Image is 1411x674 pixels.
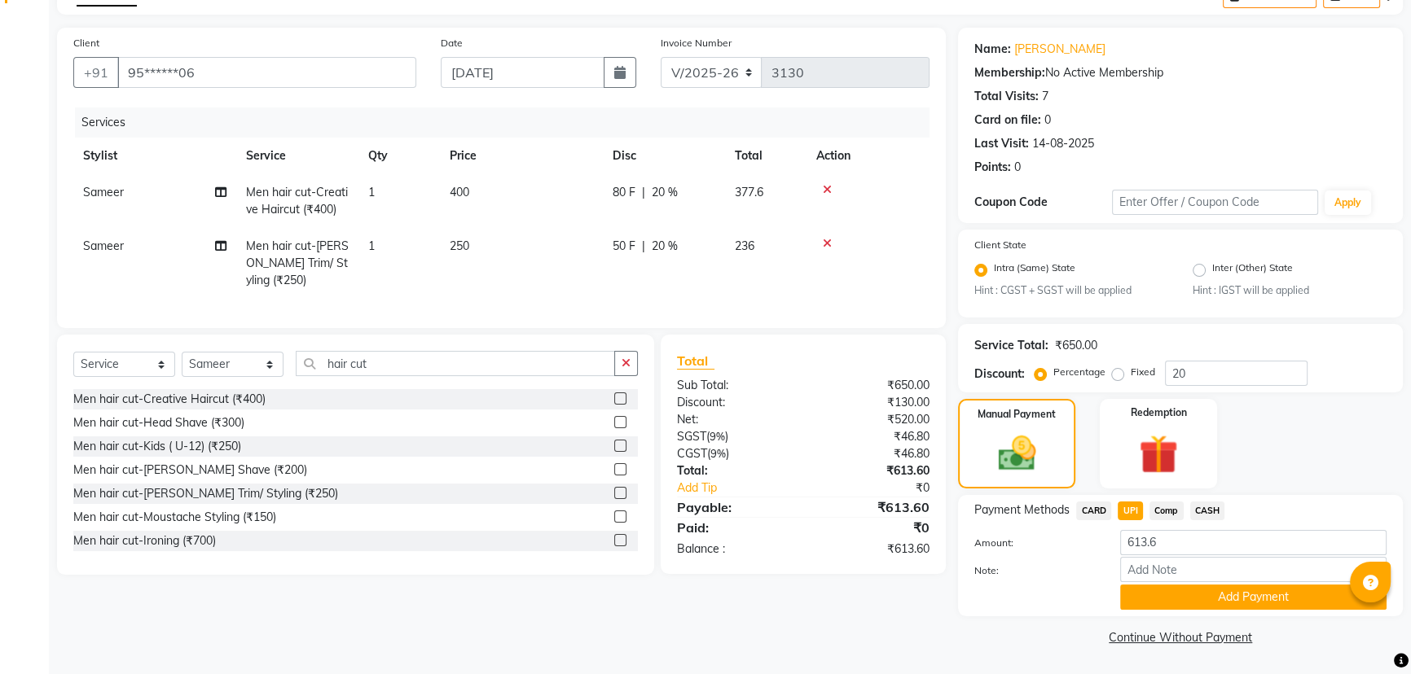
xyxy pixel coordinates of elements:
[961,629,1400,646] a: Continue Without Payment
[1053,365,1106,379] label: Percentage
[296,351,615,376] input: Search or Scan
[368,185,375,199] span: 1
[974,112,1041,129] div: Card on file:
[75,107,942,138] div: Services
[246,239,349,287] span: Men hair cut-[PERSON_NAME] Trim/ Styling (₹250)
[1120,557,1387,582] input: Add Note
[803,394,942,411] div: ₹130.00
[665,411,803,428] div: Net:
[803,462,942,479] div: ₹613.60
[665,541,803,558] div: Balance :
[652,184,678,201] span: 20 %
[665,445,803,462] div: ( )
[1127,430,1190,479] img: _gift.svg
[73,36,99,50] label: Client
[677,429,706,444] span: SGST
[1118,501,1143,520] span: UPI
[725,138,807,174] th: Total
[1131,365,1155,379] label: Fixed
[974,194,1112,211] div: Coupon Code
[613,184,635,201] span: 80 F
[83,185,124,199] span: Sameer
[73,462,307,479] div: Men hair cut-[PERSON_NAME] Shave (₹200)
[1014,41,1106,58] a: [PERSON_NAME]
[450,239,469,253] span: 250
[665,394,803,411] div: Discount:
[83,239,124,253] span: Sameer
[665,462,803,479] div: Total:
[962,536,1108,550] label: Amount:
[642,184,645,201] span: |
[974,64,1045,81] div: Membership:
[710,430,725,443] span: 9%
[974,501,1070,519] span: Payment Methods
[807,138,930,174] th: Action
[710,447,726,460] span: 9%
[73,485,338,502] div: Men hair cut-[PERSON_NAME] Trim/ Styling (₹250)
[73,438,241,455] div: Men hair cut-Kids ( U-12) (₹250)
[962,563,1108,578] label: Note:
[1190,501,1225,520] span: CASH
[974,64,1387,81] div: No Active Membership
[803,428,942,445] div: ₹46.80
[1055,337,1097,354] div: ₹650.00
[73,138,236,174] th: Stylist
[803,541,942,558] div: ₹613.60
[358,138,440,174] th: Qty
[236,138,358,174] th: Service
[450,185,469,199] span: 400
[826,479,942,497] div: ₹0
[677,352,714,370] span: Total
[1120,584,1387,610] button: Add Payment
[735,239,754,253] span: 236
[803,377,942,394] div: ₹650.00
[652,238,678,255] span: 20 %
[677,446,707,461] span: CGST
[117,57,416,88] input: Search by Name/Mobile/Email/Code
[803,445,942,462] div: ₹46.80
[987,431,1048,475] img: _cash.svg
[974,88,1039,105] div: Total Visits:
[1112,190,1318,215] input: Enter Offer / Coupon Code
[1131,405,1187,420] label: Redemption
[1120,530,1387,555] input: Amount
[665,479,827,497] a: Add Tip
[73,57,119,88] button: +91
[246,185,348,217] span: Men hair cut-Creative Haircut (₹400)
[978,407,1056,422] label: Manual Payment
[665,377,803,394] div: Sub Total:
[735,185,763,199] span: 377.6
[1076,501,1111,520] span: CARD
[1044,112,1051,129] div: 0
[974,159,1011,176] div: Points:
[803,411,942,428] div: ₹520.00
[974,365,1025,383] div: Discount:
[642,238,645,255] span: |
[661,36,732,50] label: Invoice Number
[73,509,276,526] div: Men hair cut-Moustache Styling (₹150)
[441,36,463,50] label: Date
[803,518,942,537] div: ₹0
[974,337,1048,354] div: Service Total:
[613,238,635,255] span: 50 F
[665,497,803,517] div: Payable:
[665,518,803,537] div: Paid:
[1212,260,1293,280] label: Inter (Other) State
[1193,283,1387,298] small: Hint : IGST will be applied
[1042,88,1048,105] div: 7
[665,428,803,445] div: ( )
[994,260,1075,280] label: Intra (Same) State
[974,283,1168,298] small: Hint : CGST + SGST will be applied
[974,135,1029,152] div: Last Visit:
[368,239,375,253] span: 1
[803,497,942,517] div: ₹613.60
[1014,159,1021,176] div: 0
[974,41,1011,58] div: Name:
[73,391,266,408] div: Men hair cut-Creative Haircut (₹400)
[603,138,725,174] th: Disc
[1149,501,1184,520] span: Comp
[73,414,244,431] div: Men hair cut-Head Shave (₹300)
[974,238,1026,252] label: Client State
[440,138,603,174] th: Price
[1325,190,1371,215] button: Apply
